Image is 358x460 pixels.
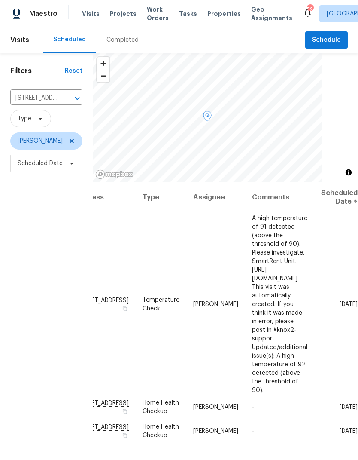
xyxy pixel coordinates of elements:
span: Visits [10,31,29,49]
canvas: Map [93,53,322,182]
span: A high temperature of 91 detected (above the threshold of 90). Please investigate. SmartRent Unit... [252,215,307,393]
th: Scheduled Date ↑ [314,182,358,213]
span: [PERSON_NAME] [193,428,238,434]
span: - [252,404,254,410]
span: Work Orders [147,5,169,22]
button: Copy Address [121,408,129,415]
span: Geo Assignments [251,5,292,22]
div: Scheduled [53,35,86,44]
span: [PERSON_NAME] [193,301,238,307]
span: Toggle attribution [346,168,351,177]
a: Mapbox homepage [95,169,133,179]
button: Zoom out [97,70,109,82]
span: Schedule [312,35,341,46]
span: Maestro [29,9,58,18]
span: [DATE] [340,404,358,410]
input: Search for an address... [10,92,58,105]
span: Projects [110,9,137,18]
span: Type [18,114,31,123]
span: Visits [82,9,100,18]
th: Address [75,182,136,213]
button: Toggle attribution [343,167,354,178]
span: Tasks [179,11,197,17]
h1: Filters [10,67,65,75]
button: Copy Address [121,432,129,439]
th: Assignee [186,182,245,213]
span: Home Health Checkup [143,424,179,439]
span: [PERSON_NAME] [193,404,238,410]
div: Completed [106,36,139,44]
th: Type [136,182,186,213]
span: [DATE] [340,428,358,434]
span: Home Health Checkup [143,400,179,414]
button: Copy Address [121,304,129,312]
span: [PERSON_NAME] [18,137,63,145]
div: Reset [65,67,82,75]
div: Map marker [203,111,212,124]
span: Temperature Check [143,297,179,311]
button: Schedule [305,31,348,49]
button: Zoom in [97,57,109,70]
span: Properties [207,9,241,18]
span: [DATE] [340,301,358,307]
span: - [252,428,254,434]
th: Comments [245,182,314,213]
div: 52 [307,5,313,14]
button: Open [71,92,83,104]
span: Scheduled Date [18,159,63,168]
